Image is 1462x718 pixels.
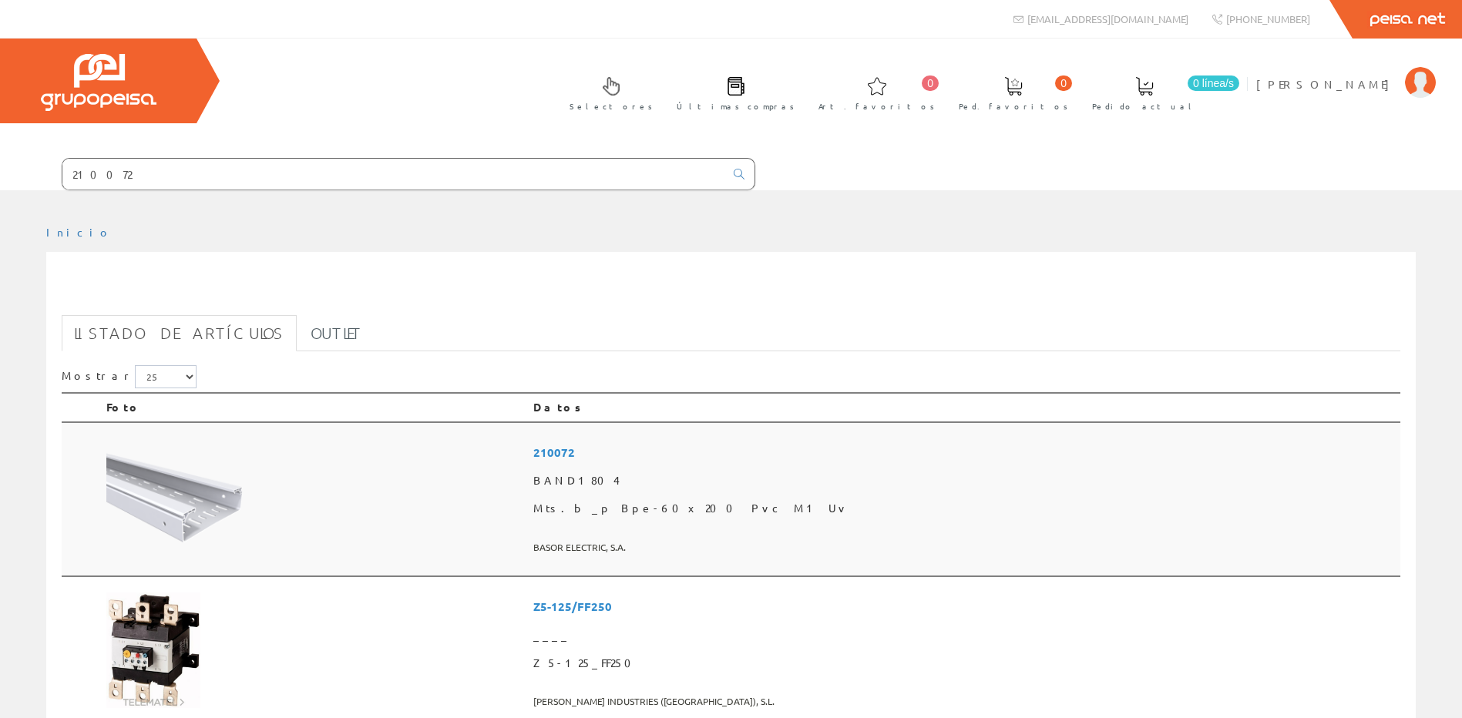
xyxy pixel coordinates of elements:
a: Inicio [46,225,112,239]
span: BAND1804 [533,467,1394,495]
img: Grupo Peisa [41,54,156,111]
input: Buscar ... [62,159,724,190]
a: Outlet [298,315,375,351]
img: Foto artículo Z5-125_FF250 (122.4x150) [106,592,200,708]
span: 210072 [533,438,1394,467]
span: 0 [922,75,939,91]
span: Art. favoritos [818,99,935,114]
span: Selectores [570,99,653,114]
span: [PERSON_NAME] INDUSTRIES ([GEOGRAPHIC_DATA]), S.L. [533,689,1394,714]
span: Z5-125_FF250 [533,649,1394,677]
span: [EMAIL_ADDRESS][DOMAIN_NAME] [1027,12,1188,25]
label: Mostrar [62,365,197,388]
span: BASOR ELECTRIC, S.A. [533,535,1394,560]
a: Listado de artículos [62,315,297,351]
span: Pedido actual [1092,99,1197,114]
span: Z5-125/FF250 [533,592,1394,621]
a: Últimas compras [661,64,802,120]
th: Datos [527,393,1400,422]
span: Ped. favoritos [959,99,1068,114]
img: Foto artículo Mts.b_p Bpe-60x200 Pvc M1 Uv (192x144) [106,438,254,549]
span: ____ [533,622,1394,649]
th: Foto [100,393,527,422]
span: 0 línea/s [1188,75,1239,91]
span: Últimas compras [677,99,795,114]
select: Mostrar [135,365,197,388]
span: [PHONE_NUMBER] [1226,12,1310,25]
a: [PERSON_NAME] [1256,64,1436,79]
h1: 210072 [62,277,1400,307]
span: [PERSON_NAME] [1256,76,1397,92]
span: 0 [1055,75,1072,91]
a: Selectores [554,64,660,120]
span: Mts.b_p Bpe-60x200 Pvc M1 Uv [533,495,1394,522]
